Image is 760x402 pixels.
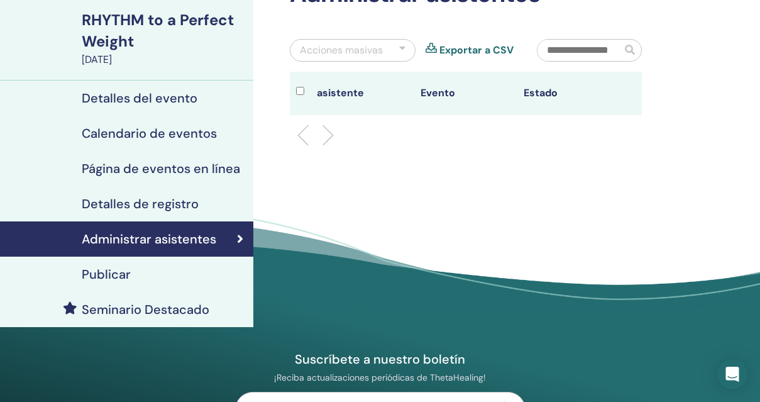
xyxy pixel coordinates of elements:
[311,72,414,115] th: asistente
[414,72,518,115] th: Evento
[235,372,526,383] p: ¡Reciba actualizaciones periódicas de ThetaHealing!
[235,351,526,367] h4: Suscríbete a nuestro boletín
[82,126,217,141] h4: Calendario de eventos
[74,9,253,67] a: RHYTHM to a Perfect Weight[DATE]
[439,43,514,58] a: Exportar a CSV
[82,232,216,247] h4: Administrar asistentes
[82,302,209,317] h4: Seminario Destacado
[717,359,747,389] div: Open Intercom Messenger
[82,267,131,282] h4: Publicar
[300,43,383,58] div: Acciones masivas
[82,161,240,176] h4: Página de eventos en línea
[82,196,199,211] h4: Detalles de registro
[517,72,621,115] th: Estado
[82,52,246,67] div: [DATE]
[82,91,197,106] h4: Detalles del evento
[82,9,246,52] div: RHYTHM to a Perfect Weight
